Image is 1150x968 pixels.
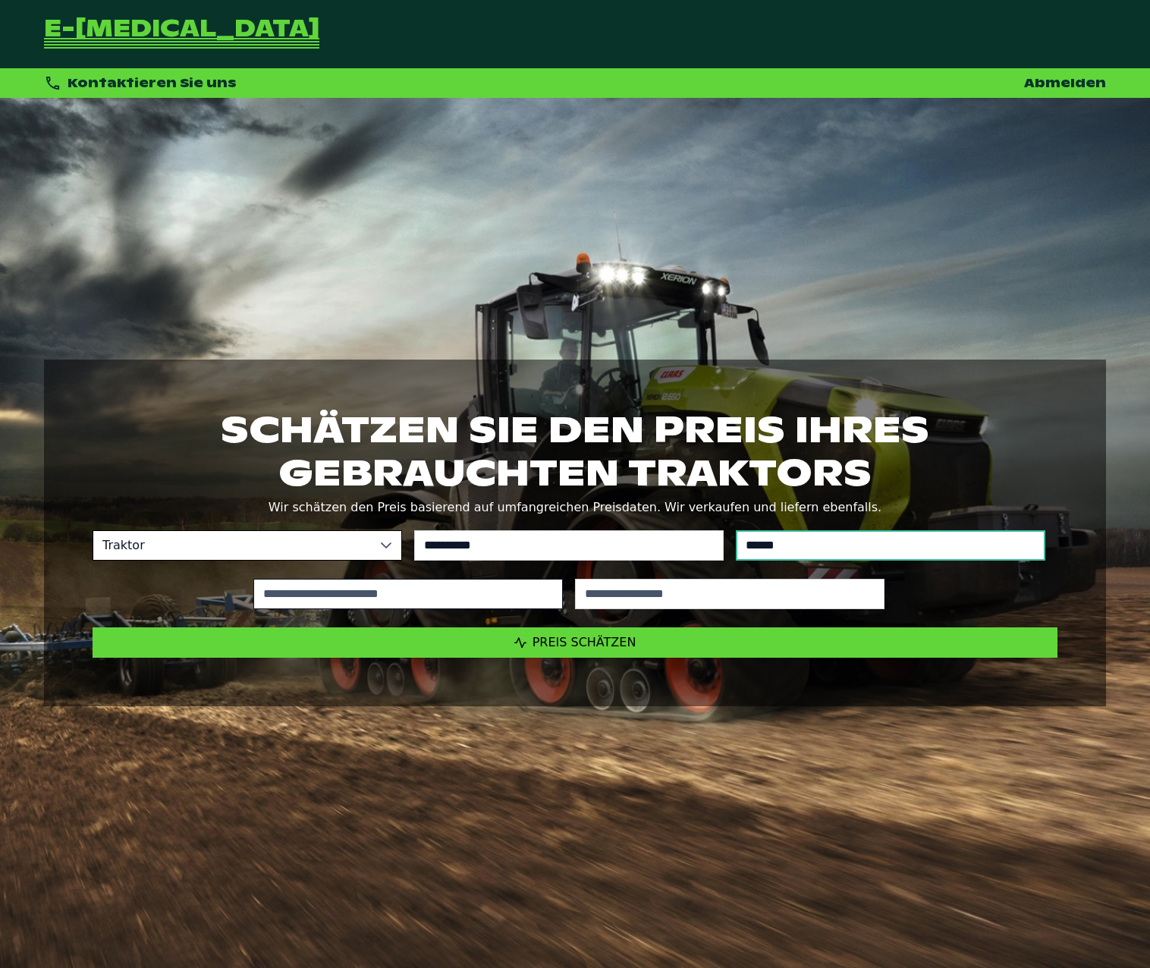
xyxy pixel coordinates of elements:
h1: Schätzen Sie den Preis Ihres gebrauchten Traktors [93,408,1057,493]
a: Zurück zur Startseite [44,18,319,50]
span: Traktor [93,531,371,560]
div: Kontaktieren Sie uns [44,74,237,92]
span: Kontaktieren Sie uns [68,75,237,91]
span: Preis schätzen [533,635,636,649]
button: Preis schätzen [93,627,1057,658]
a: Abmelden [1024,75,1106,91]
p: Wir schätzen den Preis basierend auf umfangreichen Preisdaten. Wir verkaufen und liefern ebenfalls. [93,497,1057,518]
